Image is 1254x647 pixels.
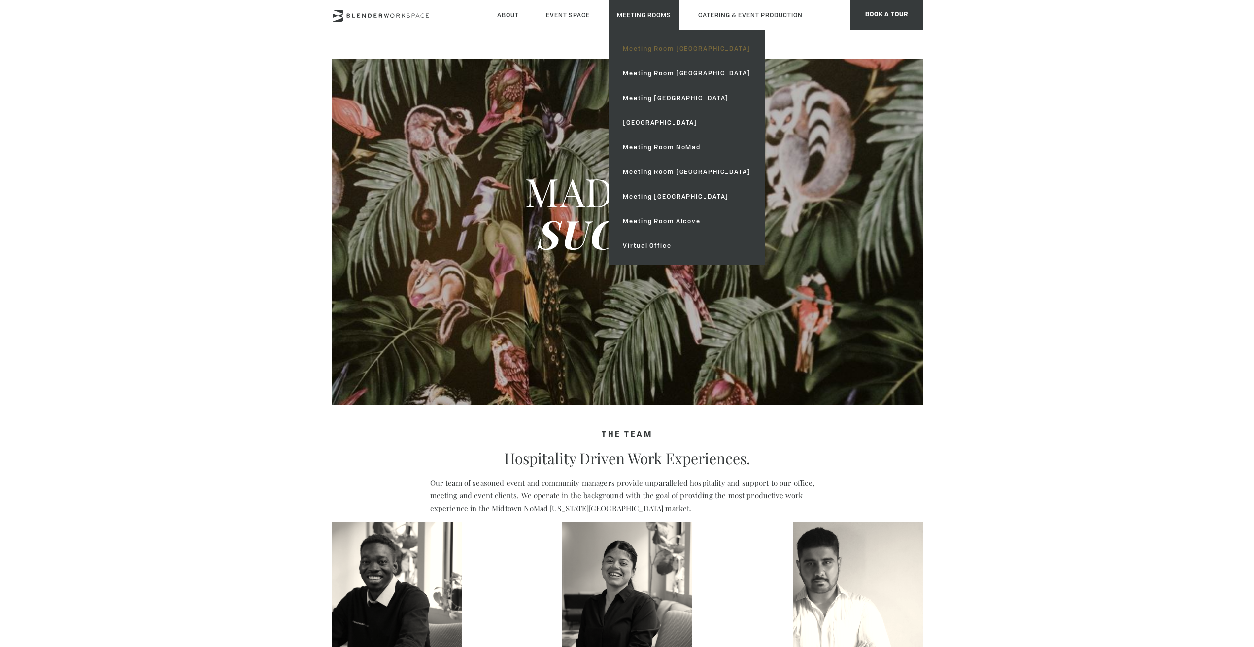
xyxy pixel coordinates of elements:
[615,61,758,86] a: Meeting Room [GEOGRAPHIC_DATA]
[535,206,719,259] em: Success
[615,135,758,160] a: Meeting Room NoMad
[430,477,824,515] p: Our team of seasoned event and community managers provide unparalleled hospitality and support to...
[602,431,652,439] span: THE TEAM
[615,234,758,258] a: Virtual Office
[615,110,758,135] a: [GEOGRAPHIC_DATA]
[615,184,758,209] a: Meeting [GEOGRAPHIC_DATA]
[615,209,758,234] a: Meeting Room Alcove
[615,36,758,61] a: Meeting Room [GEOGRAPHIC_DATA]
[341,170,913,254] h1: Made for
[504,449,750,467] h2: Hospitality Driven Work Experiences.
[615,160,758,184] a: Meeting Room [GEOGRAPHIC_DATA]
[615,86,758,110] a: Meeting [GEOGRAPHIC_DATA]
[1205,600,1254,647] iframe: Chat Widget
